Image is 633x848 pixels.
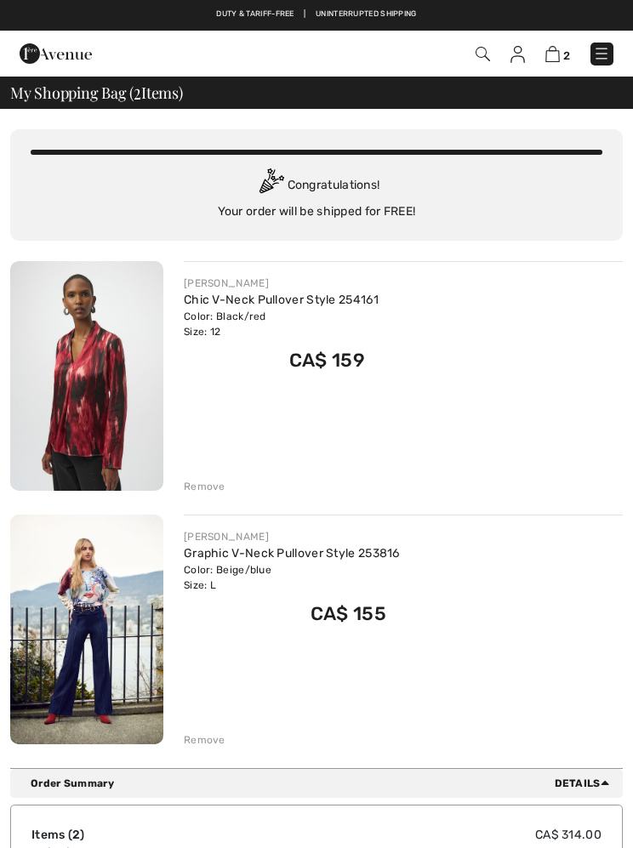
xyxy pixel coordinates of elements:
span: My Shopping Bag ( Items) [10,85,183,100]
div: Remove [184,479,225,494]
div: Color: Beige/blue Size: L [184,562,400,593]
span: 2 [134,82,141,101]
div: Color: Black/red Size: 12 [184,309,379,339]
span: Details [555,776,616,791]
img: 1ère Avenue [20,37,92,71]
span: 2 [563,49,570,62]
div: Congratulations! Your order will be shipped for FREE! [31,168,602,220]
div: [PERSON_NAME] [184,529,400,544]
img: Graphic V-Neck Pullover Style 253816 [10,515,163,744]
a: 1ère Avenue [20,46,92,60]
span: CA$ 155 [311,602,386,625]
img: Shopping Bag [545,46,560,62]
div: Remove [184,732,225,748]
img: My Info [510,46,525,63]
div: Order Summary [31,776,616,791]
a: 2 [545,45,570,63]
img: Chic V-Neck Pullover Style 254161 [10,261,163,491]
a: Chic V-Neck Pullover Style 254161 [184,293,379,307]
div: [PERSON_NAME] [184,276,379,291]
a: Graphic V-Neck Pullover Style 253816 [184,546,400,561]
span: 2 [72,828,80,842]
td: CA$ 314.00 [234,826,602,844]
td: Items ( ) [31,826,234,844]
img: Search [476,47,490,61]
span: CA$ 159 [289,349,365,372]
img: Congratulation2.svg [254,168,288,202]
img: Menu [593,45,610,62]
